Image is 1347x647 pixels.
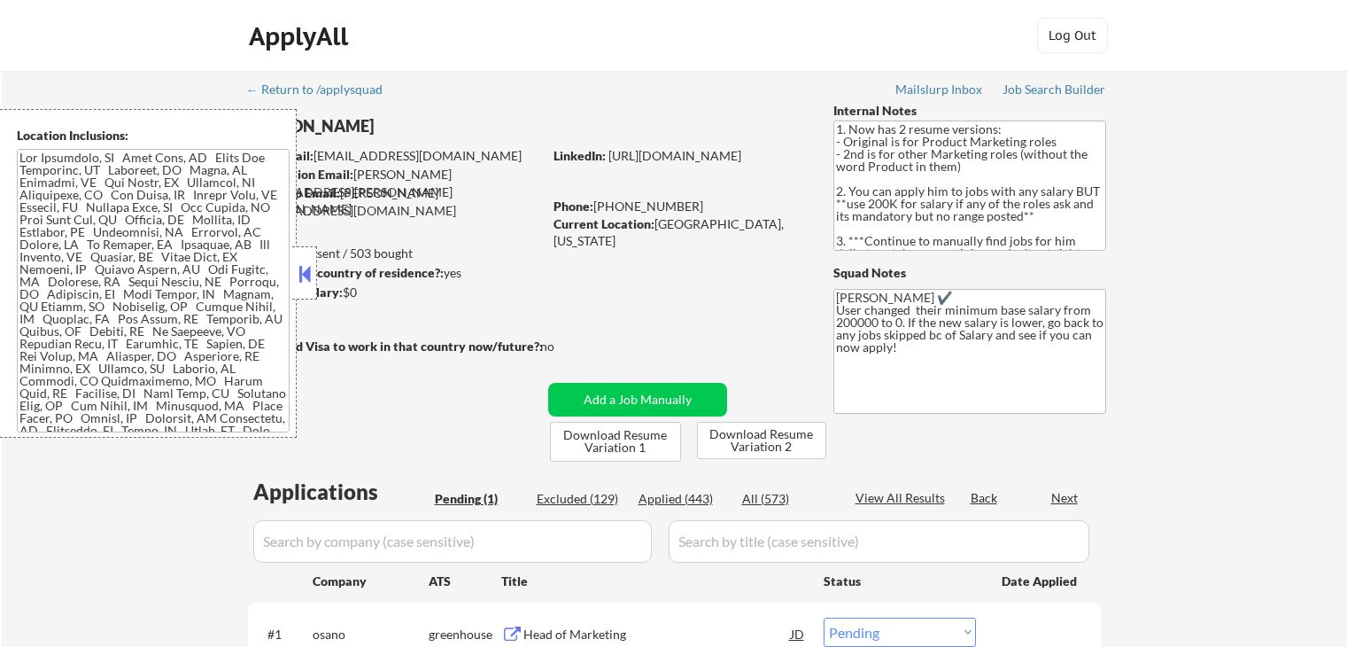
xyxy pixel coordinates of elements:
input: Search by company (case sensitive) [253,520,652,563]
div: #1 [267,626,298,643]
button: Download Resume Variation 2 [697,422,826,459]
strong: Phone: [554,199,593,214]
div: Excluded (129) [537,490,625,508]
a: ← Return to /applysquad [246,82,399,100]
div: 443 sent / 503 bought [247,245,542,262]
a: [URL][DOMAIN_NAME] [608,148,741,163]
div: Company [313,573,429,590]
div: Date Applied [1002,573,1080,590]
div: [PHONE_NUMBER] [554,198,804,215]
div: Title [501,573,807,590]
div: Back [971,489,999,507]
div: All (573) [742,490,831,508]
button: Add a Job Manually [548,383,727,417]
strong: Current Location: [554,216,654,231]
div: Status [824,565,976,596]
div: ATS [429,573,501,590]
div: [PERSON_NAME][EMAIL_ADDRESS][DOMAIN_NAME] [248,184,542,219]
input: Search by title (case sensitive) [669,520,1089,563]
div: Applications [253,481,429,503]
div: yes [247,264,537,282]
div: Internal Notes [833,102,1106,120]
button: Download Resume Variation 1 [550,422,681,462]
div: $0 [247,284,542,301]
div: ApplyAll [249,21,353,51]
button: Log Out [1037,18,1108,53]
div: Job Search Builder [1003,83,1106,96]
strong: LinkedIn: [554,148,606,163]
div: no [540,338,591,355]
div: ← Return to /applysquad [246,83,399,96]
div: Mailslurp Inbox [895,83,984,96]
div: [EMAIL_ADDRESS][DOMAIN_NAME] [249,147,542,165]
a: Job Search Builder [1003,82,1106,100]
div: Squad Notes [833,264,1106,282]
strong: Will need Visa to work in that country now/future?: [248,339,543,354]
div: Head of Marketing [523,626,791,643]
div: Pending (1) [435,490,523,508]
strong: Can work in country of residence?: [247,265,444,280]
div: Applied (443) [639,490,727,508]
div: Next [1051,489,1080,507]
a: Mailslurp Inbox [895,82,984,100]
div: View All Results [855,489,950,507]
div: [PERSON_NAME][EMAIL_ADDRESS][PERSON_NAME][DOMAIN_NAME] [249,166,542,218]
div: osano [313,626,429,643]
div: Location Inclusions: [17,127,290,144]
div: [PERSON_NAME] [248,115,612,137]
div: [GEOGRAPHIC_DATA], [US_STATE] [554,215,804,250]
div: greenhouse [429,626,501,643]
